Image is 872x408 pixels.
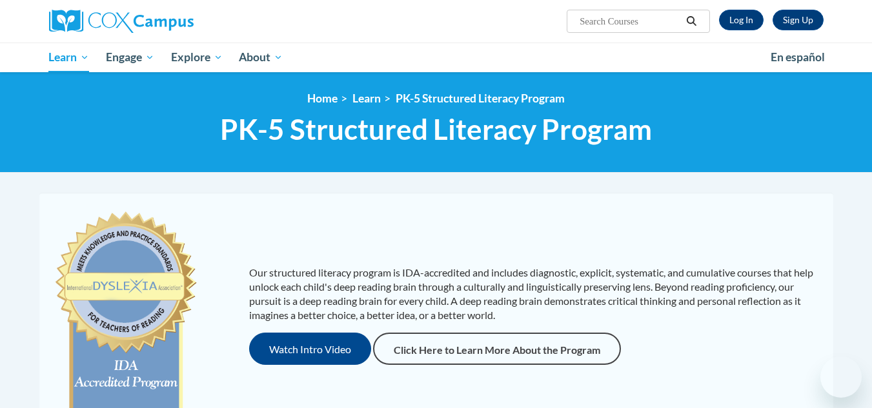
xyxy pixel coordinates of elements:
[49,10,294,33] a: Cox Campus
[249,333,371,365] button: Watch Intro Video
[352,92,381,105] a: Learn
[682,14,701,29] button: Search
[30,43,843,72] div: Main menu
[396,92,565,105] a: PK-5 Structured Literacy Program
[230,43,291,72] a: About
[97,43,163,72] a: Engage
[820,356,862,398] iframe: Button to launch messaging window
[578,14,682,29] input: Search Courses
[249,266,820,322] p: Our structured literacy program is IDA-accredited and includes diagnostic, explicit, systematic, ...
[171,50,223,65] span: Explore
[719,10,764,30] a: Log In
[49,10,194,33] img: Cox Campus
[239,50,283,65] span: About
[307,92,338,105] a: Home
[163,43,231,72] a: Explore
[773,10,824,30] a: Register
[48,50,89,65] span: Learn
[106,50,154,65] span: Engage
[762,44,833,71] a: En español
[771,50,825,64] span: En español
[41,43,98,72] a: Learn
[220,112,652,146] span: PK-5 Structured Literacy Program
[373,333,621,365] a: Click Here to Learn More About the Program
